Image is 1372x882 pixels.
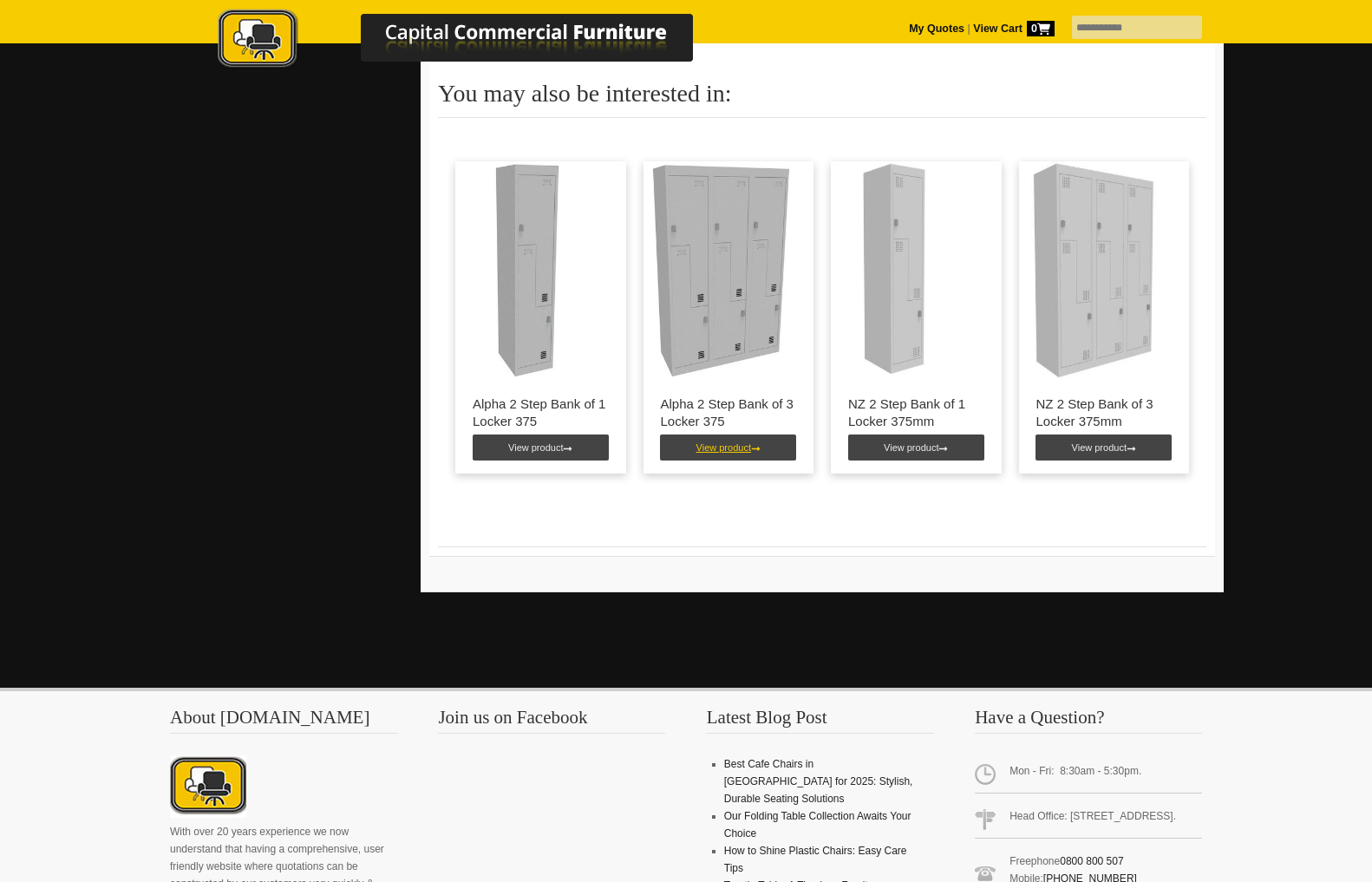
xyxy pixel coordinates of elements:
[848,395,984,430] p: NZ 2 Step Bank of 1 Locker 375mm
[644,161,796,378] img: Alpha 2 Step Bank of 3 Locker 375
[970,23,1055,35] a: View Cart0
[975,755,1202,794] span: Mon - Fri: 8:30am - 5:30pm.
[975,800,1202,839] span: Head Office: [STREET_ADDRESS].
[724,758,913,805] a: Best Cafe Chairs in [GEOGRAPHIC_DATA] for 2025: Stylish, Durable Seating Solutions
[1027,21,1055,36] span: 0
[170,709,397,734] h3: About [DOMAIN_NAME]
[831,161,965,378] img: NZ 2 Step Bank of 1 Locker 375mm
[170,755,246,818] img: About CCFNZ Logo
[170,9,777,72] img: Capital Commercial Furniture Logo
[438,81,1206,118] h2: You may also be interested in:
[975,709,1202,734] h3: Have a Question?
[909,23,964,35] a: My Quotes
[848,434,984,461] a: View product
[724,810,911,840] a: Our Folding Table Collection Awaits Your Choice
[1036,395,1173,430] p: NZ 2 Step Bank of 3 Locker 375mm
[1060,855,1123,867] a: 0800 800 507
[170,9,777,77] a: Capital Commercial Furniture Logo
[661,395,797,430] p: Alpha 2 Step Bank of 3 Locker 375
[1019,161,1166,378] img: NZ 2 Step Bank of 3 Locker 375mm
[724,845,907,874] a: How to Shine Plastic Chairs: Easy Care Tips
[473,434,609,461] a: View product
[973,23,1055,35] strong: View Cart
[455,161,605,378] img: Alpha 2 Step Bank of 1 Locker 375
[438,709,665,734] h3: Join us on Facebook
[660,434,796,461] a: View product
[707,709,934,734] h3: Latest Blog Post
[473,395,609,430] p: Alpha 2 Step Bank of 1 Locker 375
[1036,434,1172,461] a: View product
